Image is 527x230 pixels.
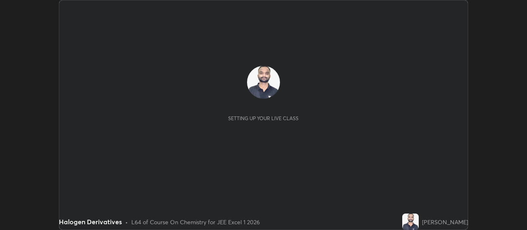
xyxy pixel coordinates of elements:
[402,214,419,230] img: be6de2d73fb94b1c9be2f2192f474e4d.jpg
[59,217,122,227] div: Halogen Derivatives
[131,218,260,226] div: L64 of Course On Chemistry for JEE Excel 1 2026
[247,66,280,99] img: be6de2d73fb94b1c9be2f2192f474e4d.jpg
[422,218,468,226] div: [PERSON_NAME]
[125,218,128,226] div: •
[228,115,298,121] div: Setting up your live class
